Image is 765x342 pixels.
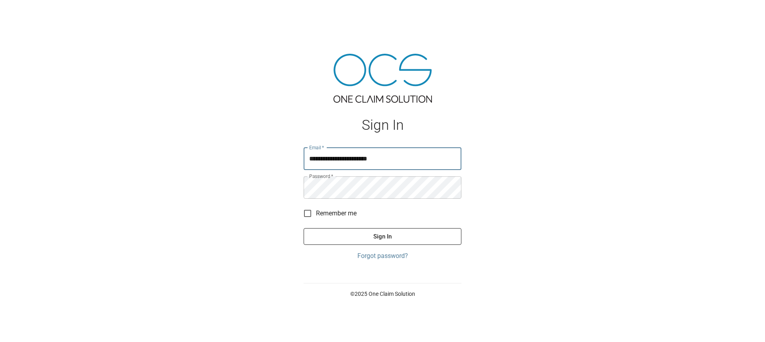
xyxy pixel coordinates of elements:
[304,228,461,245] button: Sign In
[304,251,461,261] a: Forgot password?
[304,290,461,298] p: © 2025 One Claim Solution
[304,117,461,133] h1: Sign In
[309,173,333,180] label: Password
[10,5,41,21] img: ocs-logo-white-transparent.png
[333,54,432,103] img: ocs-logo-tra.png
[309,144,324,151] label: Email
[316,209,357,218] span: Remember me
